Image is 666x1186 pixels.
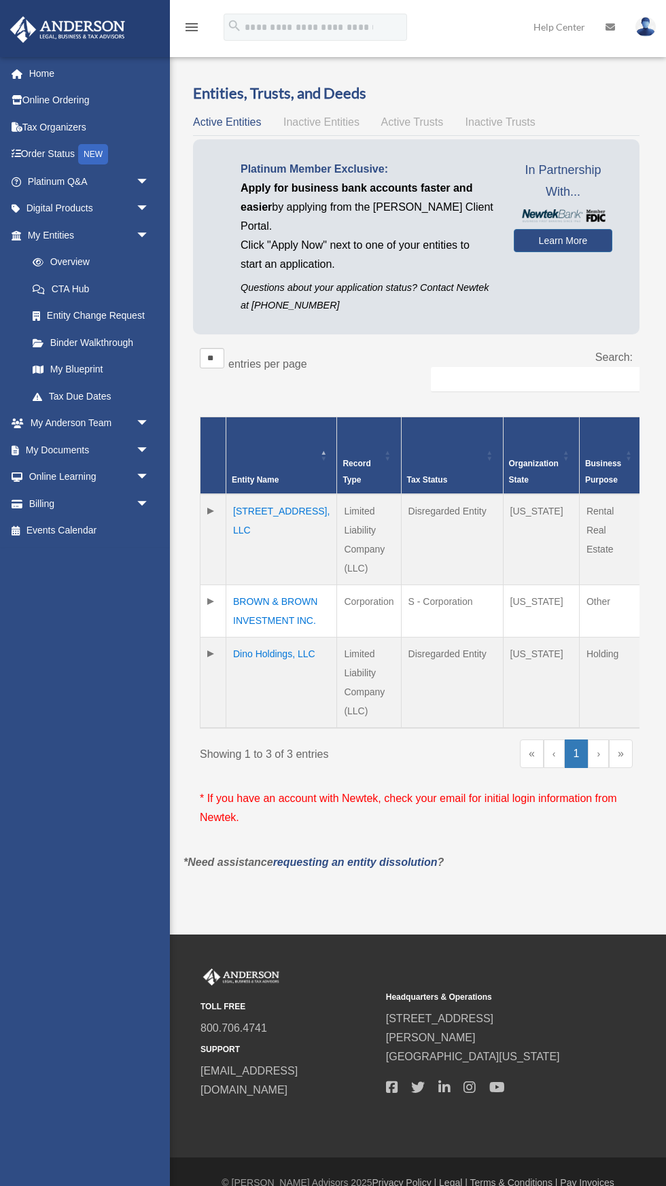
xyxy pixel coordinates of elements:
img: User Pic [635,17,656,37]
a: First [520,739,544,768]
span: Inactive Trusts [466,116,536,128]
a: Online Learningarrow_drop_down [10,464,170,491]
a: My Entitiesarrow_drop_down [10,222,163,249]
a: 800.706.4741 [200,1022,267,1034]
label: entries per page [228,358,307,370]
p: by applying from the [PERSON_NAME] Client Portal. [241,179,493,236]
td: Limited Liability Company (LLC) [337,638,401,729]
a: Billingarrow_drop_down [10,490,170,517]
label: Search: [595,351,633,363]
span: arrow_drop_down [136,410,163,438]
td: [US_STATE] [503,638,579,729]
span: Active Entities [193,116,261,128]
small: Headquarters & Operations [386,990,562,1005]
p: Platinum Member Exclusive: [241,160,493,179]
i: menu [183,19,200,35]
td: Disregarded Entity [401,638,503,729]
th: Organization State: Activate to sort [503,417,579,495]
a: requesting an entity dissolution [273,856,438,868]
a: Learn More [514,229,612,252]
a: Digital Productsarrow_drop_down [10,195,170,222]
td: Rental Real Estate [579,494,642,585]
div: Showing 1 to 3 of 3 entries [200,739,406,764]
span: arrow_drop_down [136,195,163,223]
td: Holding [579,638,642,729]
a: Tax Due Dates [19,383,163,410]
td: [STREET_ADDRESS], LLC [226,494,337,585]
img: Anderson Advisors Platinum Portal [6,16,129,43]
span: Record Type [343,459,370,485]
p: Click "Apply Now" next to one of your entities to start an application. [241,236,493,274]
h3: Entities, Trusts, and Deeds [193,83,639,104]
a: Home [10,60,170,87]
td: Disregarded Entity [401,494,503,585]
img: NewtekBankLogoSM.png [521,209,606,222]
img: Anderson Advisors Platinum Portal [200,969,282,986]
span: arrow_drop_down [136,490,163,518]
small: TOLL FREE [200,1000,376,1014]
td: [US_STATE] [503,494,579,585]
span: Entity Name [232,475,279,485]
p: * If you have an account with Newtek, check your email for initial login information from Newtek. [200,789,633,827]
span: arrow_drop_down [136,436,163,464]
span: arrow_drop_down [136,168,163,196]
span: Inactive Entities [283,116,360,128]
a: My Blueprint [19,356,163,383]
span: In Partnership With... [514,160,612,203]
a: Last [609,739,633,768]
th: Entity Name: Activate to invert sorting [226,417,337,495]
td: Corporation [337,585,401,638]
a: Tax Organizers [10,114,170,141]
a: [GEOGRAPHIC_DATA][US_STATE] [386,1051,560,1062]
a: Events Calendar [10,517,170,544]
a: Online Ordering [10,87,170,114]
th: Record Type: Activate to sort [337,417,401,495]
a: [EMAIL_ADDRESS][DOMAIN_NAME] [200,1065,298,1096]
a: Entity Change Request [19,302,163,330]
span: Tax Status [407,475,448,485]
a: Order StatusNEW [10,141,170,169]
span: Active Trusts [381,116,444,128]
td: S - Corporation [401,585,503,638]
td: BROWN & BROWN INVESTMENT INC. [226,585,337,638]
span: arrow_drop_down [136,222,163,249]
a: My Anderson Teamarrow_drop_down [10,410,170,437]
td: Limited Liability Company (LLC) [337,494,401,585]
td: Other [579,585,642,638]
p: Questions about your application status? Contact Newtek at [PHONE_NUMBER] [241,279,493,313]
a: 1 [565,739,589,768]
small: SUPPORT [200,1043,376,1057]
a: Platinum Q&Aarrow_drop_down [10,168,170,195]
div: NEW [78,144,108,164]
td: Dino Holdings, LLC [226,638,337,729]
span: Business Purpose [585,459,621,485]
a: My Documentsarrow_drop_down [10,436,170,464]
i: search [227,18,242,33]
th: Business Purpose: Activate to sort [579,417,642,495]
th: Tax Status: Activate to sort [401,417,503,495]
a: Overview [19,249,156,276]
a: menu [183,24,200,35]
a: [STREET_ADDRESS][PERSON_NAME] [386,1013,493,1043]
a: Previous [544,739,565,768]
span: Apply for business bank accounts faster and easier [241,182,472,213]
span: Organization State [509,459,559,485]
a: Binder Walkthrough [19,329,163,356]
td: [US_STATE] [503,585,579,638]
em: *Need assistance ? [183,856,444,868]
a: Next [588,739,609,768]
span: arrow_drop_down [136,464,163,491]
a: CTA Hub [19,275,163,302]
